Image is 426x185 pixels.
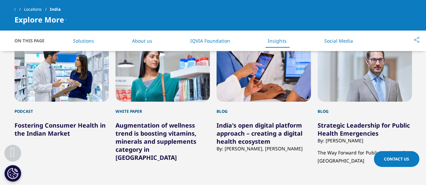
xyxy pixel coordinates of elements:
button: Cookies Settings [4,165,21,182]
a: Insights [268,38,286,44]
div: Blog [217,102,311,114]
span: On This Page [14,37,52,44]
a: Fostering Consumer Health in the Indian Market [14,121,106,137]
a: Solutions [73,38,94,44]
a: Contact Us [374,151,419,167]
span: India [50,3,61,15]
div: By: [PERSON_NAME], [PERSON_NAME] [217,145,311,152]
span: Explore More [14,15,64,24]
a: Augmentation of wellness trend is boosting vitamins, minerals and supplements category in [GEOGRA... [116,121,196,161]
a: Strategic Leadership for Public Health Emergencies [318,121,410,137]
div: 8 / 12 [318,41,412,165]
div: 6 / 12 [116,41,210,165]
a: IQVIA Foundation [190,38,230,44]
p: The Way Forward for Public Leaders of [GEOGRAPHIC_DATA] [318,144,412,165]
span: Contact Us [384,156,409,162]
div: Blog [318,102,412,114]
a: India's open digital platform approach – creating a digital health ecosystem [217,121,302,145]
a: Social Media [324,38,353,44]
a: Locations [24,3,50,15]
div: 7 / 12 [217,41,311,165]
div: 5 / 12 [14,41,109,165]
a: About us [132,38,152,44]
div: Podcast [14,102,109,114]
div: White Paper [116,102,210,114]
div: By: [PERSON_NAME] [318,137,412,144]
